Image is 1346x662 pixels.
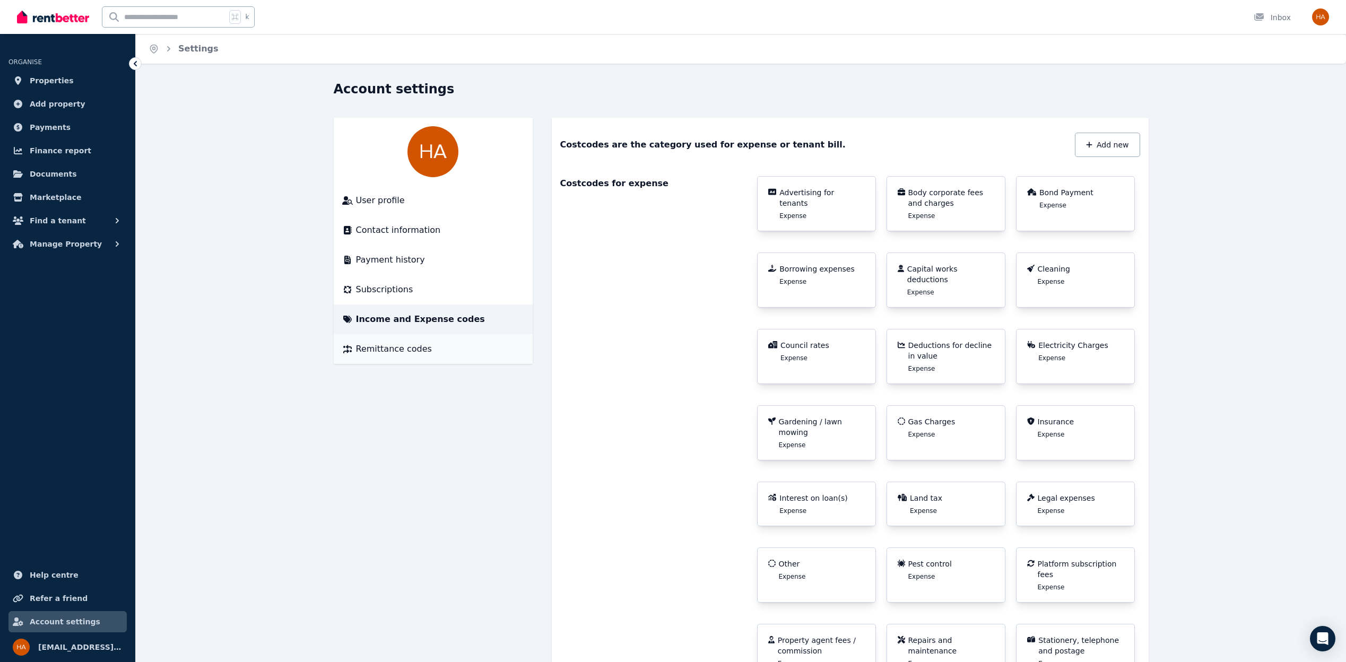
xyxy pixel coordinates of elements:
[8,233,127,255] button: Manage Property
[30,121,71,134] span: Payments
[342,313,524,326] a: Income and Expense codes
[356,254,425,266] span: Payment history
[910,507,937,515] span: Expense
[780,340,829,351] span: Council rates
[779,212,806,220] span: Expense
[30,144,91,157] span: Finance report
[30,74,74,87] span: Properties
[334,81,455,98] h1: Account settings
[30,191,81,204] span: Marketplace
[342,254,524,266] a: Payment history
[30,615,100,628] span: Account settings
[356,283,413,296] span: Subscriptions
[908,416,956,427] span: Gas Charges
[1038,277,1065,286] span: Expense
[1038,559,1124,580] span: Platform subscription fees
[1312,8,1329,25] img: hakoto04@outlook.com
[8,117,127,138] a: Payments
[908,572,935,581] span: Expense
[342,194,524,207] a: User profile
[30,569,79,581] span: Help centre
[245,13,249,21] span: k
[779,277,806,286] span: Expense
[8,187,127,208] a: Marketplace
[908,187,994,208] span: Body corporate fees and charges
[908,212,935,220] span: Expense
[908,364,935,373] span: Expense
[13,639,30,656] img: hakoto04@outlook.com
[8,611,127,632] a: Account settings
[1038,583,1065,591] span: Expense
[30,98,85,110] span: Add property
[30,214,86,227] span: Find a tenant
[17,9,89,25] img: RentBetter
[38,641,123,654] span: [EMAIL_ADDRESS][DOMAIN_NAME]
[907,288,934,297] span: Expense
[780,354,807,362] span: Expense
[356,343,432,355] span: Remittance codes
[560,138,846,151] h3: Costcodes are the category used for expense or tenant bill.
[910,493,942,503] span: Land tax
[908,559,952,569] span: Pest control
[8,588,127,609] a: Refer a friend
[1038,507,1065,515] span: Expense
[356,313,485,326] span: Income and Expense codes
[779,559,800,569] span: Other
[1039,187,1093,198] span: Bond Payment
[907,264,994,285] span: Capital works deductions
[1038,416,1074,427] span: Insurance
[908,430,935,439] span: Expense
[8,140,127,161] a: Finance report
[779,493,847,503] span: Interest on loan(s)
[136,34,231,64] nav: Breadcrumb
[779,187,864,208] span: Advertising for tenants
[30,168,77,180] span: Documents
[779,264,854,274] span: Borrowing expenses
[30,592,88,605] span: Refer a friend
[1310,626,1335,651] div: Open Intercom Messenger
[1038,430,1065,439] span: Expense
[8,93,127,115] a: Add property
[30,238,102,250] span: Manage Property
[779,572,806,581] span: Expense
[8,564,127,586] a: Help centre
[178,43,219,54] a: Settings
[356,224,441,237] span: Contact information
[779,441,806,449] span: Expense
[1038,354,1065,362] span: Expense
[779,416,865,438] span: Gardening / lawn mowing
[1254,12,1291,23] div: Inbox
[778,635,865,656] span: Property agent fees / commission
[1075,133,1140,157] button: Add new
[779,507,806,515] span: Expense
[8,58,42,66] span: ORGANISE
[342,343,524,355] a: Remittance codes
[407,126,458,177] img: hakoto04@outlook.com
[1038,340,1108,351] span: Electricity Charges
[908,635,994,656] span: Repairs and maintenance
[342,224,524,237] a: Contact information
[1038,264,1070,274] span: Cleaning
[908,340,994,361] span: Deductions for decline in value
[1038,635,1123,656] span: Stationery, telephone and postage
[342,283,524,296] a: Subscriptions
[1039,201,1066,210] span: Expense
[356,194,405,207] span: User profile
[8,210,127,231] button: Find a tenant
[8,163,127,185] a: Documents
[1038,493,1095,503] span: Legal expenses
[8,70,127,91] a: Properties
